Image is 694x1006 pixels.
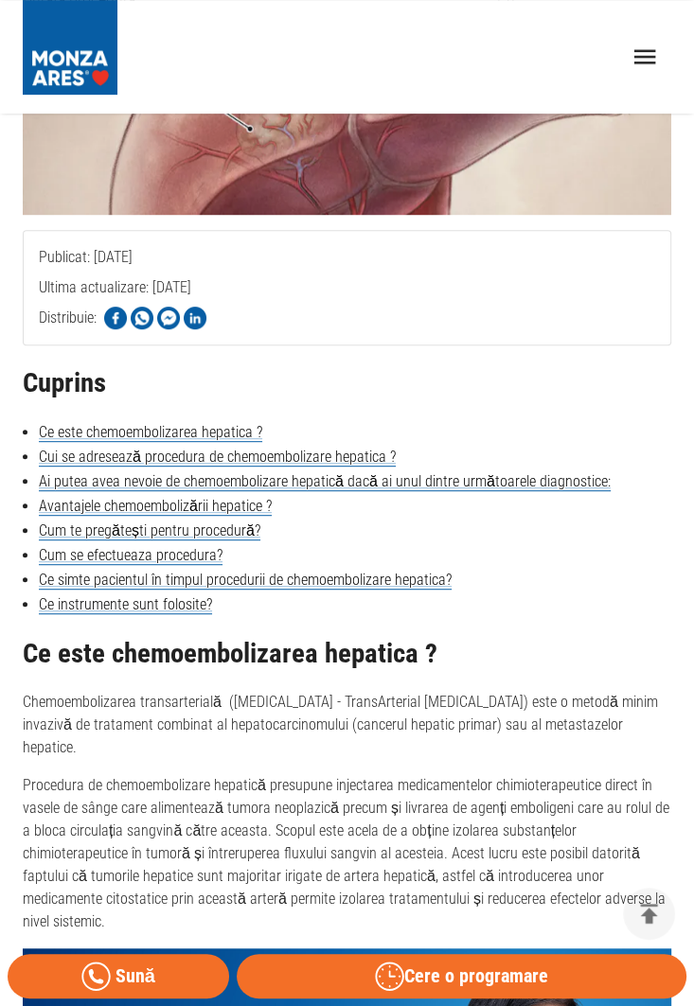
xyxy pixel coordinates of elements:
h2: Cuprins [23,368,671,398]
a: Sună [8,954,229,998]
button: delete [623,888,675,940]
a: Cum te pregătești pentru procedură? [39,521,260,540]
h2: Ce este chemoembolizarea hepatica ? [23,639,671,669]
img: Share on Facebook Messenger [157,307,180,329]
a: Ai putea avea nevoie de chemoembolizare hepatică dacă ai unul dintre următoarele diagnostice: [39,472,611,491]
span: Ultima actualizare: [DATE] [39,278,191,372]
p: Chemoembolizarea transarterială ([MEDICAL_DATA] - TransArterial [MEDICAL_DATA]) este o metodă min... [23,691,671,759]
img: Share on Facebook [104,307,127,329]
button: Cere o programare [237,954,686,998]
a: Ce instrumente sunt folosite? [39,595,212,614]
img: Share on WhatsApp [131,307,153,329]
a: Cui se adresează procedura de chemoembolizare hepatica ? [39,448,396,467]
p: Procedura de chemoembolizare hepatică presupune injectarea medicamentelor chimioterapeutice direc... [23,774,671,933]
img: Share on LinkedIn [184,307,206,329]
a: Ce simte pacientul în timpul procedurii de chemoembolizare hepatica? [39,571,452,590]
p: Distribuie: [39,307,97,329]
a: Cum se efectueaza procedura? [39,546,222,565]
img: Chemoembolizarea hepatica (TACE) | MONZA ARES [23,53,671,215]
a: Avantajele chemoembolizării hepatice ? [39,497,272,516]
a: Ce este chemoembolizarea hepatica ? [39,423,262,442]
button: open drawer [619,31,671,83]
span: Publicat: [DATE] [39,248,133,342]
